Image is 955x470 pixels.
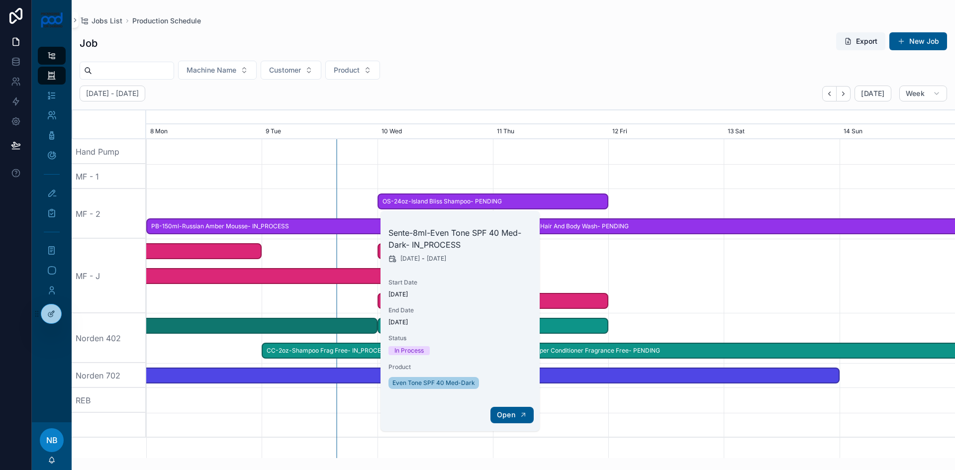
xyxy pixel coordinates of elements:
button: [DATE] [855,86,891,101]
span: Open [497,410,515,419]
a: Production Schedule [132,16,201,26]
span: [DATE] [388,318,532,326]
span: Product [334,65,360,75]
button: New Job [889,32,947,50]
span: ED-2oz-Papaya Pineapple Body Scrub- PENDING [379,243,492,260]
h2: [DATE] - [DATE] [86,89,139,98]
span: - [422,255,425,263]
div: scrollable content [32,40,72,312]
span: NB [46,434,58,446]
div: PB-150ml-Russian Amber Mousse- IN_PROCESS [146,218,493,235]
span: Customer [269,65,301,75]
div: In Process [394,346,424,355]
span: Week [906,89,925,98]
span: CC-2oz-Deeper Conditioner Fragrance Free- PENDING [379,318,608,334]
div: CC-2oz-Shampoo Frag Free- IN_PROCESS [262,343,493,359]
div: Norden 402 [72,313,146,363]
div: REB [72,388,146,413]
div: 12 Fri [608,124,724,139]
h1: Job [80,36,97,50]
button: Week [899,86,947,101]
div: 8 Mon [146,124,262,139]
div: MF - 1 [72,164,146,189]
span: [DATE] [388,290,532,298]
span: Jobs List [92,16,122,26]
div: ED-2oz-Papaya Pineapple Body Scrub- PENDING [378,243,493,260]
div: 10 Wed [378,124,493,139]
span: [DATE] [861,89,884,98]
span: [DATE] [427,255,446,263]
div: CC-2oz-Deeper Conditioner Fragrance Free- PENDING [378,318,609,334]
button: Select Button [178,61,257,80]
div: MF - 2 [72,189,146,239]
span: Machine Name [187,65,236,75]
span: End Date [388,306,532,314]
span: [DATE] [400,255,420,263]
div: ED--Clarifying Polishing Mask- PENDING [378,293,609,309]
a: Jobs List [80,16,122,26]
span: OS-24oz-Island Bliss Shampoo- PENDING [379,193,608,210]
span: Start Date [388,279,532,286]
div: OS-24oz-Island Bliss Shampoo- PENDING [378,193,609,210]
h2: Sente-8ml-Even Tone SPF 40 Med-Dark- IN_PROCESS [388,227,532,251]
div: Hand Pump [72,139,146,164]
span: Even Tone SPF 40 Med-Dark [392,379,475,387]
span: PB-150ml-Russian Amber Mousse- IN_PROCESS [147,218,492,235]
a: Even Tone SPF 40 Med-Dark [388,377,479,389]
span: ED--Clarifying Polishing Mask- PENDING [379,293,608,309]
div: MF - J [72,239,146,313]
span: Status [388,334,532,342]
div: 13 Sat [724,124,839,139]
button: Select Button [261,61,321,80]
button: Export [836,32,885,50]
div: 11 Thu [493,124,608,139]
span: CC-2oz-Shampoo Frag Free- IN_PROCESS [263,343,492,359]
button: Select Button [325,61,380,80]
button: Open [490,407,534,423]
div: Norden 702 [72,363,146,388]
img: App logo [40,12,64,28]
div: 9 Tue [262,124,377,139]
div: 14 Sun [840,124,955,139]
span: Product [388,363,532,371]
